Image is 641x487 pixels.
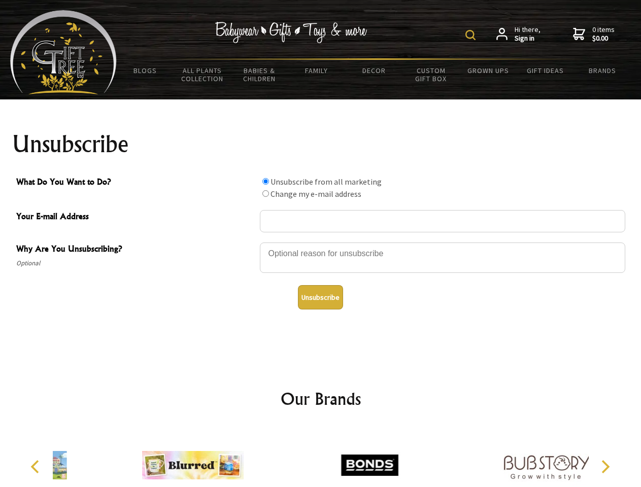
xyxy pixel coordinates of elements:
a: Decor [345,60,402,81]
a: Babies & Children [231,60,288,89]
a: Gift Ideas [517,60,574,81]
a: All Plants Collection [174,60,231,89]
input: What Do You Want to Do? [262,178,269,185]
a: Family [288,60,346,81]
strong: $0.00 [592,34,615,43]
button: Next [594,456,616,478]
a: Grown Ups [459,60,517,81]
span: Why Are You Unsubscribing? [16,242,255,257]
h1: Unsubscribe [12,132,629,156]
label: Change my e-mail address [271,189,361,199]
span: Hi there, [515,25,541,43]
button: Unsubscribe [298,285,343,309]
span: Your E-mail Address [16,210,255,225]
label: Unsubscribe from all marketing [271,177,382,187]
a: Brands [574,60,631,81]
textarea: Why Are You Unsubscribing? [260,242,625,273]
img: Babywear - Gifts - Toys & more [215,22,367,43]
strong: Sign in [515,34,541,43]
input: Your E-mail Address [260,210,625,232]
img: Babyware - Gifts - Toys and more... [10,10,117,94]
span: 0 items [592,25,615,43]
span: Optional [16,257,255,269]
a: Custom Gift Box [402,60,460,89]
a: BLOGS [117,60,174,81]
h2: Our Brands [20,387,621,411]
button: Previous [25,456,48,478]
a: Hi there,Sign in [496,25,541,43]
img: product search [465,30,476,40]
span: What Do You Want to Do? [16,176,255,190]
a: 0 items$0.00 [573,25,615,43]
input: What Do You Want to Do? [262,190,269,197]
